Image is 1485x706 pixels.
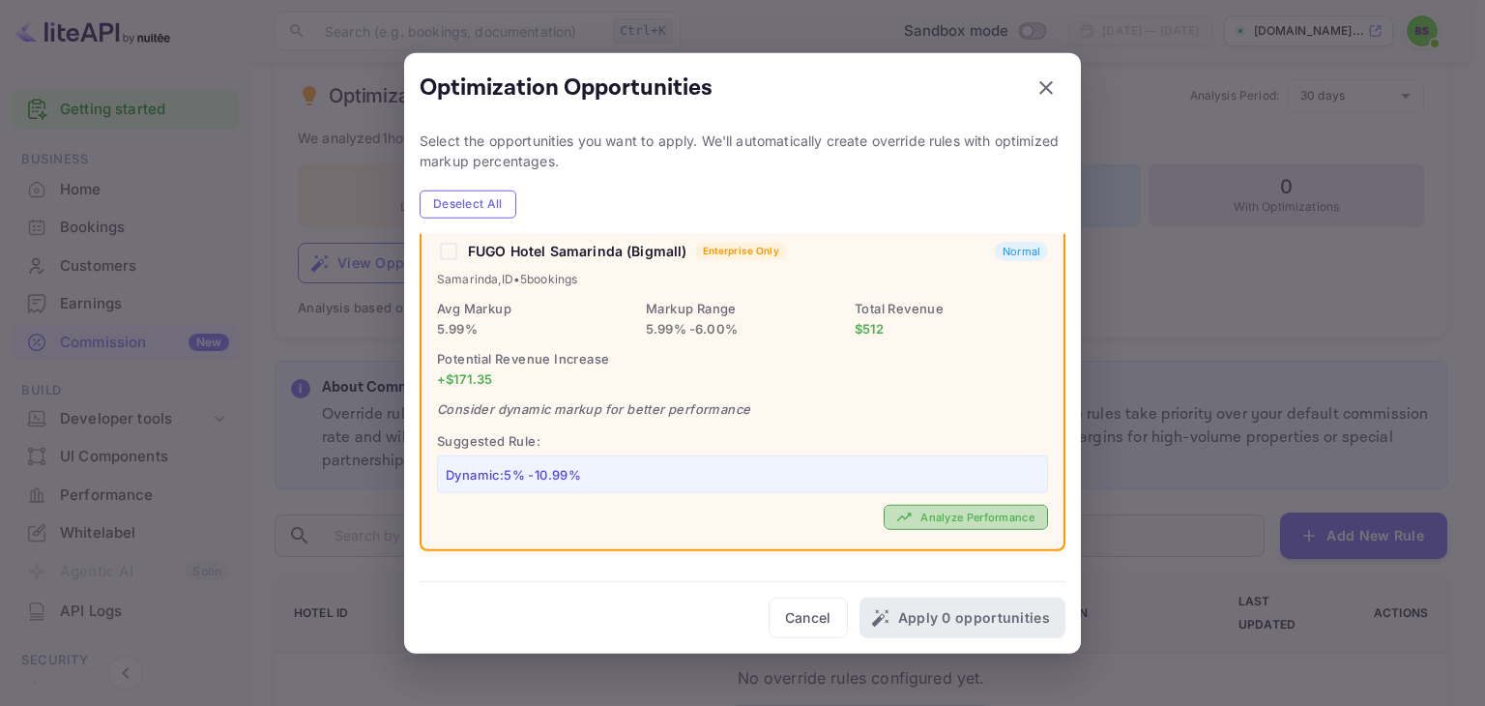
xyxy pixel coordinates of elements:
p: $ 512 [855,319,1048,338]
p: +$ 171.35 [437,369,1048,389]
button: Analyze Performance [884,504,1048,530]
h5: Optimization Opportunities [420,73,713,103]
span: Potential Revenue Increase [437,351,609,367]
span: Normal [995,243,1048,259]
p: 5.99 % [437,319,630,338]
span: Consider dynamic markup for better performance [437,401,750,417]
span: Dynamic: 5 % - 10.99 % [446,467,581,483]
span: Avg Markup [437,301,511,316]
span: Markup Range [646,301,737,316]
h6: FUGO Hotel Samarinda (Bigmall) [468,239,687,263]
p: 5.99 % - 6.00 % [646,319,839,338]
button: Cancel [769,597,848,637]
span: Total Revenue [855,301,944,316]
p: Select the opportunities you want to apply. We'll automatically create override rules with optimi... [420,131,1065,171]
span: Suggested Rule: [437,432,540,448]
button: Deselect All [420,191,516,219]
span: Enterprise Only [695,244,787,258]
p: Samarinda , ID • 5 bookings [437,271,1048,288]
